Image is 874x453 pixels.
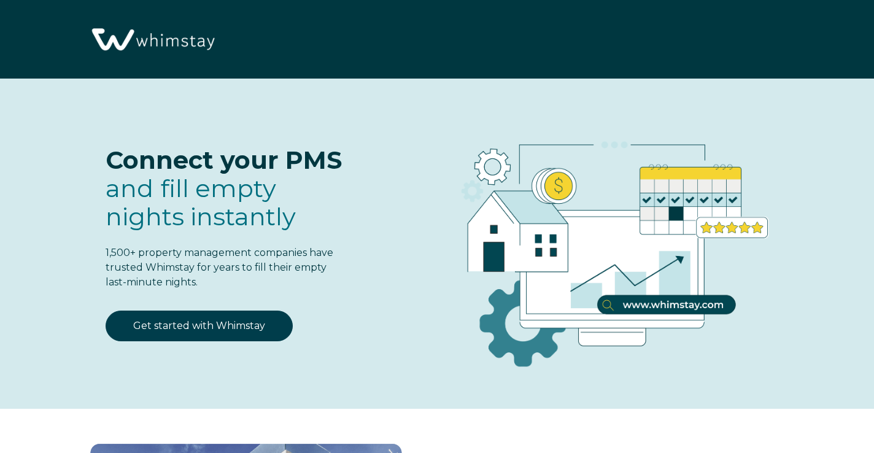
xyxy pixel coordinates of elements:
[392,103,824,387] img: RBO Ilustrations-03
[106,173,296,231] span: and
[106,311,293,341] a: Get started with Whimstay
[106,247,333,288] span: 1,500+ property management companies have trusted Whimstay for years to fill their empty last-min...
[86,6,218,74] img: Whimstay Logo-02 1
[106,145,342,175] span: Connect your PMS
[106,173,296,231] span: fill empty nights instantly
